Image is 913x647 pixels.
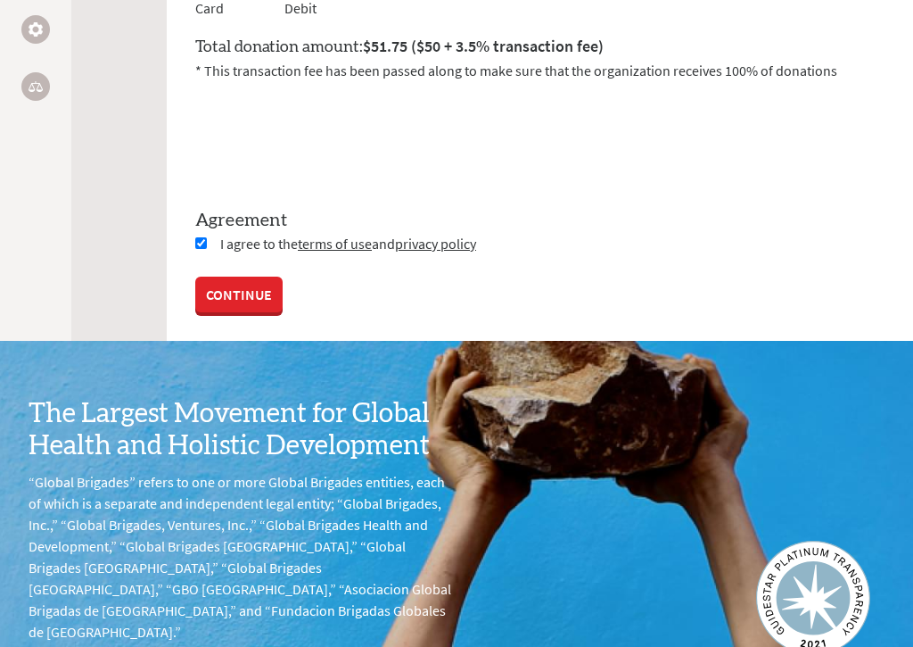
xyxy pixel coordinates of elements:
label: Total donation amount: [195,34,604,60]
a: Engineering [21,15,50,44]
a: terms of use [298,235,372,253]
p: “Global Brigades” refers to one or more Global Brigades entities, each of which is a separate and... [29,471,456,643]
iframe: reCAPTCHA [195,103,466,172]
p: * This transaction fee has been passed along to make sure that the organization receives 100% of ... [195,60,884,81]
span: I agree to the and [220,235,476,253]
a: privacy policy [395,235,476,253]
img: Engineering [29,22,43,37]
span: $51.75 ($50 + 3.5% transaction fee) [363,36,604,56]
a: Legal Empowerment [21,72,50,101]
a: CONTINUE [195,277,283,312]
img: Legal Empowerment [29,81,43,92]
h3: The Largest Movement for Global Health and Holistic Development [29,398,456,462]
label: Agreement [195,208,884,233]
